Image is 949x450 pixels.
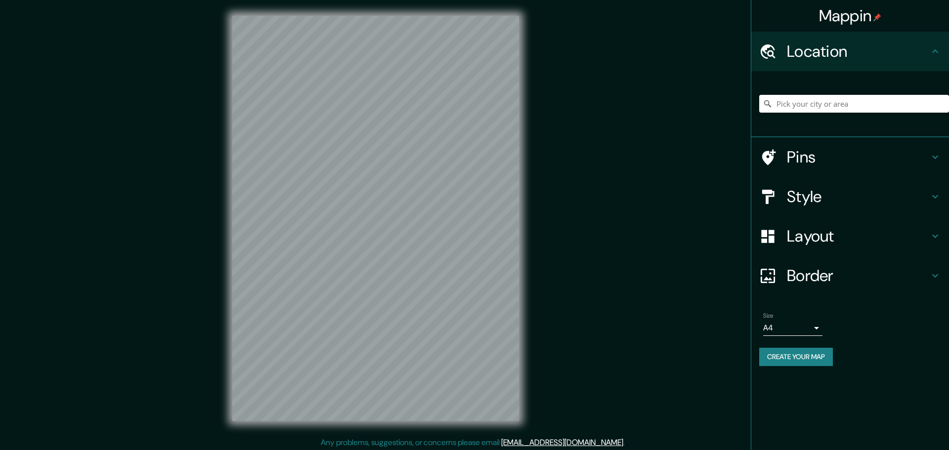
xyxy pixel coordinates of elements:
[819,6,882,26] h4: Mappin
[763,320,822,336] div: A4
[751,32,949,71] div: Location
[321,437,625,449] p: Any problems, suggestions, or concerns please email .
[626,437,628,449] div: .
[751,216,949,256] div: Layout
[625,437,626,449] div: .
[232,16,519,421] canvas: Map
[751,137,949,177] div: Pins
[873,13,881,21] img: pin-icon.png
[759,348,833,366] button: Create your map
[787,266,929,286] h4: Border
[787,41,929,61] h4: Location
[501,437,623,448] a: [EMAIL_ADDRESS][DOMAIN_NAME]
[787,226,929,246] h4: Layout
[751,177,949,216] div: Style
[763,312,774,320] label: Size
[751,256,949,295] div: Border
[787,187,929,206] h4: Style
[787,147,929,167] h4: Pins
[759,95,949,113] input: Pick your city or area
